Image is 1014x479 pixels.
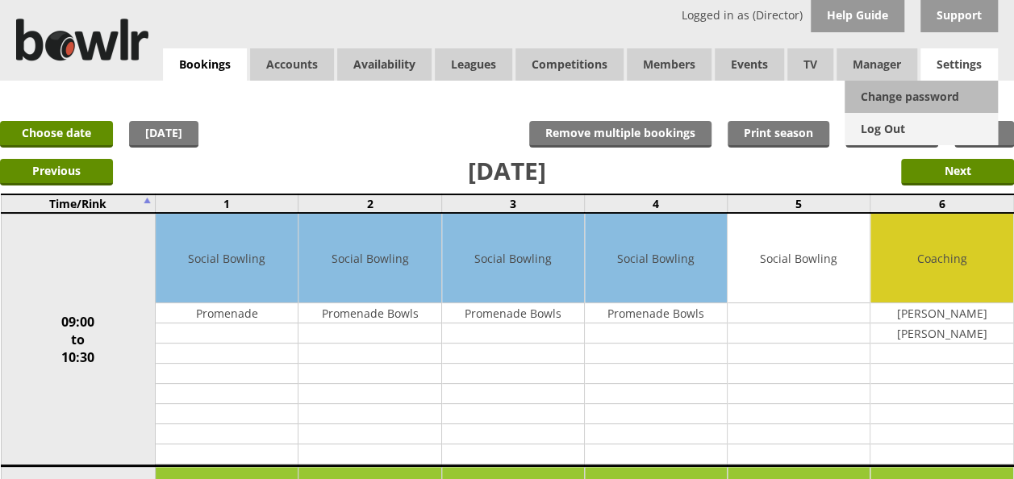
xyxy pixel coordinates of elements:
td: [PERSON_NAME] [870,303,1012,323]
span: Settings [920,48,998,81]
a: Log Out [845,113,998,145]
td: Promenade [156,303,298,323]
td: 2 [298,194,441,213]
td: 3 [441,194,584,213]
a: Competitions [515,48,624,81]
span: Manager [837,48,917,81]
td: Social Bowling [442,214,584,303]
span: TV [787,48,833,81]
td: Social Bowling [298,214,440,303]
td: Promenade Bowls [585,303,727,323]
a: Availability [337,48,432,81]
span: Members [627,48,711,81]
a: Change password [845,81,998,113]
td: 5 [728,194,870,213]
td: 1 [156,194,298,213]
a: Print season [728,121,829,148]
td: Social Bowling [156,214,298,303]
td: Time/Rink [1,194,156,213]
span: Accounts [250,48,334,81]
a: [DATE] [129,121,198,148]
td: Coaching [870,214,1012,303]
td: 09:00 to 10:30 [1,213,156,466]
td: [PERSON_NAME] [870,323,1012,344]
td: Social Bowling [585,214,727,303]
a: Events [715,48,784,81]
td: Promenade Bowls [442,303,584,323]
input: Next [901,159,1014,185]
td: 6 [870,194,1013,213]
td: 4 [584,194,727,213]
input: Remove multiple bookings [529,121,711,148]
a: Bookings [163,48,247,81]
td: Promenade Bowls [298,303,440,323]
a: Leagues [435,48,512,81]
td: Social Bowling [728,214,870,303]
